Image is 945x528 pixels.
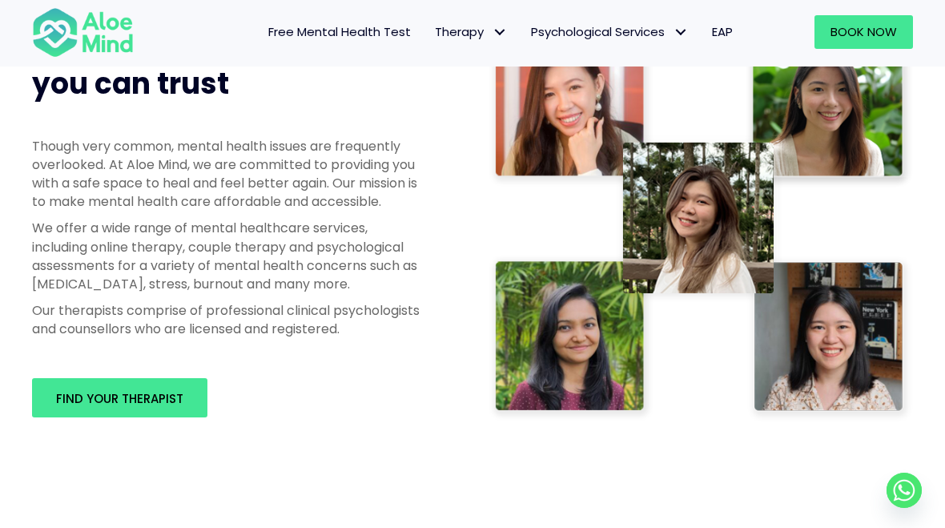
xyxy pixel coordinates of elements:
a: EAP [700,15,745,49]
a: Whatsapp [887,473,922,508]
span: Psychological Services: submenu [669,21,692,44]
a: TherapyTherapy: submenu [423,15,519,49]
a: Free Mental Health Test [256,15,423,49]
nav: Menu [150,15,745,49]
span: Therapy: submenu [488,21,511,44]
p: Though very common, mental health issues are frequently overlooked. At Aloe Mind, we are committe... [32,137,424,212]
span: EAP [712,23,733,40]
a: Psychological ServicesPsychological Services: submenu [519,15,700,49]
span: Book Now [830,23,897,40]
a: Book Now [814,15,913,49]
span: Find your therapist [56,390,183,407]
img: Therapist collage [489,19,913,422]
span: Psychological Services [531,23,688,40]
img: Aloe mind Logo [32,6,134,58]
p: Our therapists comprise of professional clinical psychologists and counsellors who are licensed a... [32,301,424,338]
p: We offer a wide range of mental healthcare services, including online therapy, couple therapy and... [32,219,424,293]
span: Therapy [435,23,507,40]
span: Free Mental Health Test [268,23,411,40]
a: Find your therapist [32,378,207,417]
